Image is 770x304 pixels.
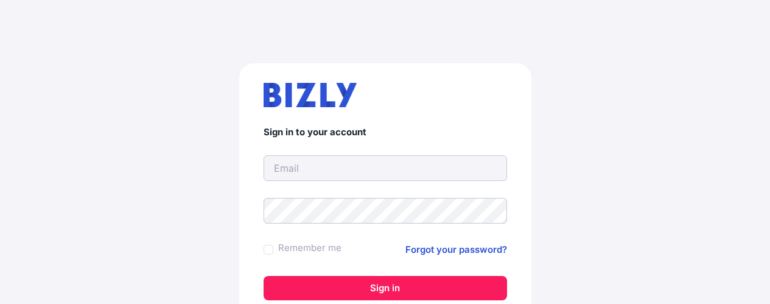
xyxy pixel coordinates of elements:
[264,83,357,107] img: bizly_logo.svg
[264,155,507,181] input: Email
[405,242,507,257] a: Forgot your password?
[264,127,507,138] h4: Sign in to your account
[264,276,507,300] button: Sign in
[278,241,341,255] label: Remember me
